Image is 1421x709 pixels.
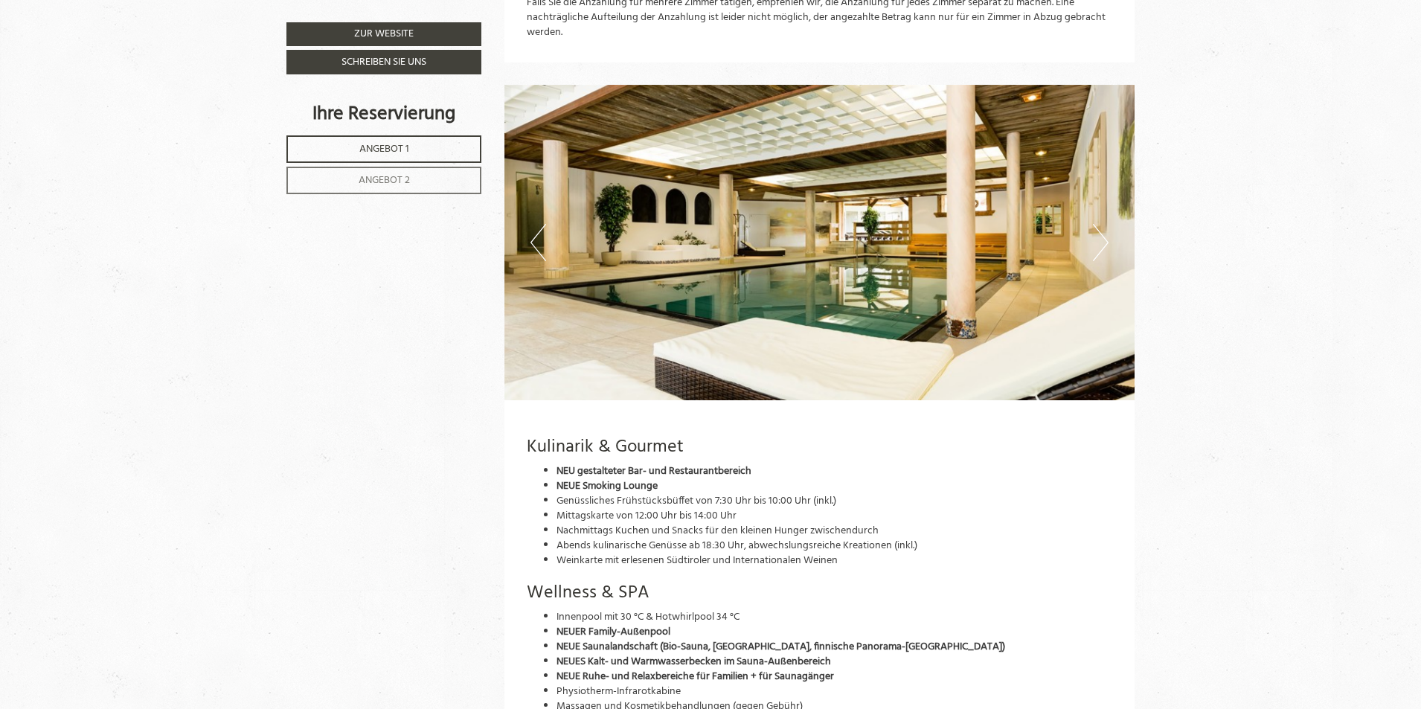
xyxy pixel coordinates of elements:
span: Genüssliches Frühstücksbüffet von 7:30 Uhr bis 10:00 Uhr (inkl.) [556,493,836,510]
span: Abends kulinarische Genüsse ab 18:30 Uhr, abwechslungsreiche Kreationen (inkl.) [556,537,917,554]
button: Previous [530,224,546,261]
span: Angebot 1 [359,141,409,158]
strong: NEUER Family-Außenpool [556,623,670,641]
a: Schreiben Sie uns [286,50,481,74]
a: Zur Website [286,22,481,46]
h3: Kulinarik & Gourmet [527,437,1113,457]
span: Mittagskarte von 12:00 Uhr bis 14:00 Uhr [556,507,737,524]
strong: NEUE Saunalandschaft (Bio-Sauna, [GEOGRAPHIC_DATA], finnische Panorama-[GEOGRAPHIC_DATA]) [556,638,1005,655]
h3: Wellness & SPA [527,583,1113,603]
span: Nachmittags Kuchen und Snacks für den kleinen Hunger zwischendurch [556,522,879,539]
div: Ihre Reservierung [286,100,481,128]
strong: NEUES Kalt- und Warmwasserbecken im Sauna-Außenbereich [556,653,831,670]
span: NEUE Smoking Lounge [556,478,658,495]
button: Next [1093,224,1109,261]
li: Innenpool mit 30 °C & Hotwhirlpool 34 °C [556,610,1113,625]
span: Angebot 2 [359,172,410,189]
li: Weinkarte mit erlesenen Südtiroler und Internationalen Weinen [556,554,1113,568]
span: NEU gestalteter Bar- und Restaurantbereich [556,463,751,480]
strong: NEUE Ruhe- und Relaxbereiche für Familien + für Saunagänger [556,668,834,685]
li: Physiotherm-Infrarotkabine [556,684,1113,699]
